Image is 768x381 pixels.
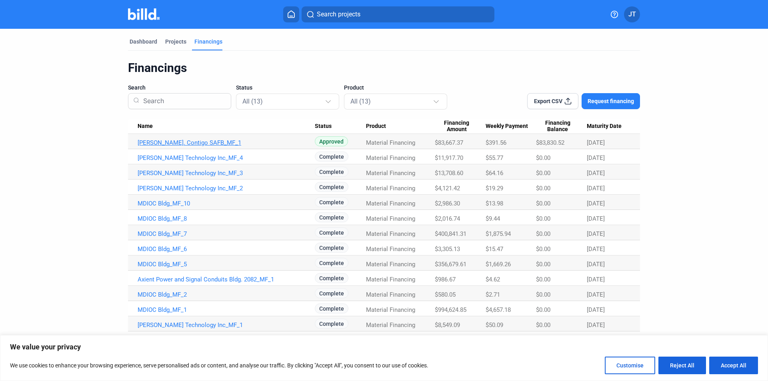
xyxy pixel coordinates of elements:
a: MDIOC Bldg_MF_7 [138,230,315,237]
span: Complete [315,258,348,268]
div: Name [138,123,315,130]
span: [DATE] [587,154,605,162]
span: $1,875.94 [486,230,511,237]
span: Material Financing [366,291,415,298]
span: $0.00 [536,306,550,313]
span: $4,121.42 [435,185,460,192]
a: [PERSON_NAME] Technology Inc_MF_4 [138,154,315,162]
span: $8,549.09 [435,321,460,329]
span: Material Financing [366,215,415,222]
mat-select-trigger: All (13) [350,98,371,105]
a: [PERSON_NAME] Technology Inc_MF_3 [138,170,315,177]
span: $83,667.37 [435,139,463,146]
span: $994,624.85 [435,306,466,313]
div: Status [315,123,366,130]
span: $13,708.60 [435,170,463,177]
span: Material Financing [366,276,415,283]
span: $2,986.30 [435,200,460,207]
span: $4,657.18 [486,306,511,313]
a: [PERSON_NAME] Technology Inc_MF_2 [138,185,315,192]
span: $55.77 [486,154,503,162]
span: $0.00 [536,154,550,162]
span: Name [138,123,153,130]
a: MDIOC Bldg_MF_6 [138,245,315,253]
span: Search projects [317,10,360,19]
span: [DATE] [587,139,605,146]
span: $0.00 [536,261,550,268]
span: $0.00 [536,245,550,253]
span: $13.98 [486,200,503,207]
span: [DATE] [587,230,605,237]
span: Complete [315,182,348,192]
mat-select-trigger: All (13) [242,98,263,105]
span: [DATE] [587,261,605,268]
span: Complete [315,303,348,313]
span: [DATE] [587,321,605,329]
span: Complete [315,273,348,283]
input: Search [140,91,226,112]
span: Material Financing [366,154,415,162]
span: Complete [315,197,348,207]
a: Axient Power and Signal Conduits Bldg. 2082_MF_1 [138,276,315,283]
span: Product [344,84,364,92]
div: Projects [165,38,186,46]
span: $0.00 [536,170,550,177]
span: Maturity Date [587,123,622,130]
span: [DATE] [587,245,605,253]
span: Status [315,123,332,130]
p: We value your privacy [10,342,758,352]
div: Weekly Payment [486,123,536,130]
span: $15.47 [486,245,503,253]
span: Material Financing [366,200,415,207]
span: [DATE] [587,306,605,313]
span: Material Financing [366,321,415,329]
span: Financing Balance [536,120,580,133]
span: Material Financing [366,185,415,192]
span: Approved [315,136,348,146]
button: Request financing [582,93,640,109]
a: MDIOC Bldg_MF_1 [138,306,315,313]
span: $0.00 [536,200,550,207]
div: Financings [194,38,222,46]
a: MDIOC Bldg_MF_2 [138,291,315,298]
a: MDIOC Bldg_MF_10 [138,200,315,207]
span: $83,830.52 [536,139,564,146]
a: MDIOC Bldg_MF_8 [138,215,315,222]
span: [DATE] [587,215,605,222]
span: $0.00 [536,185,550,192]
div: Financing Amount [435,120,486,133]
span: $356,679.61 [435,261,466,268]
span: Material Financing [366,306,415,313]
span: Financing Amount [435,120,478,133]
span: Status [236,84,252,92]
img: Billd Company Logo [128,8,160,20]
span: Export CSV [534,97,562,105]
div: Financing Balance [536,120,587,133]
span: $64.16 [486,170,503,177]
div: Product [366,123,435,130]
span: $1,669.26 [486,261,511,268]
div: Maturity Date [587,123,630,130]
div: Dashboard [130,38,157,46]
span: Material Financing [366,170,415,177]
div: Financings [128,60,640,76]
span: $3,305.13 [435,245,460,253]
span: Complete [315,167,348,177]
span: Complete [315,227,348,237]
span: $0.00 [536,291,550,298]
button: Customise [605,357,655,374]
span: Product [366,123,386,130]
span: $0.00 [536,321,550,329]
span: $9.44 [486,215,500,222]
span: $0.00 [536,215,550,222]
span: Complete [315,212,348,222]
span: $0.00 [536,276,550,283]
span: $11,917.70 [435,154,463,162]
span: $19.29 [486,185,503,192]
span: Material Financing [366,230,415,237]
button: Search projects [302,6,494,22]
span: [DATE] [587,276,605,283]
span: JT [628,10,636,19]
p: We use cookies to enhance your browsing experience, serve personalised ads or content, and analys... [10,361,428,370]
span: $986.67 [435,276,456,283]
